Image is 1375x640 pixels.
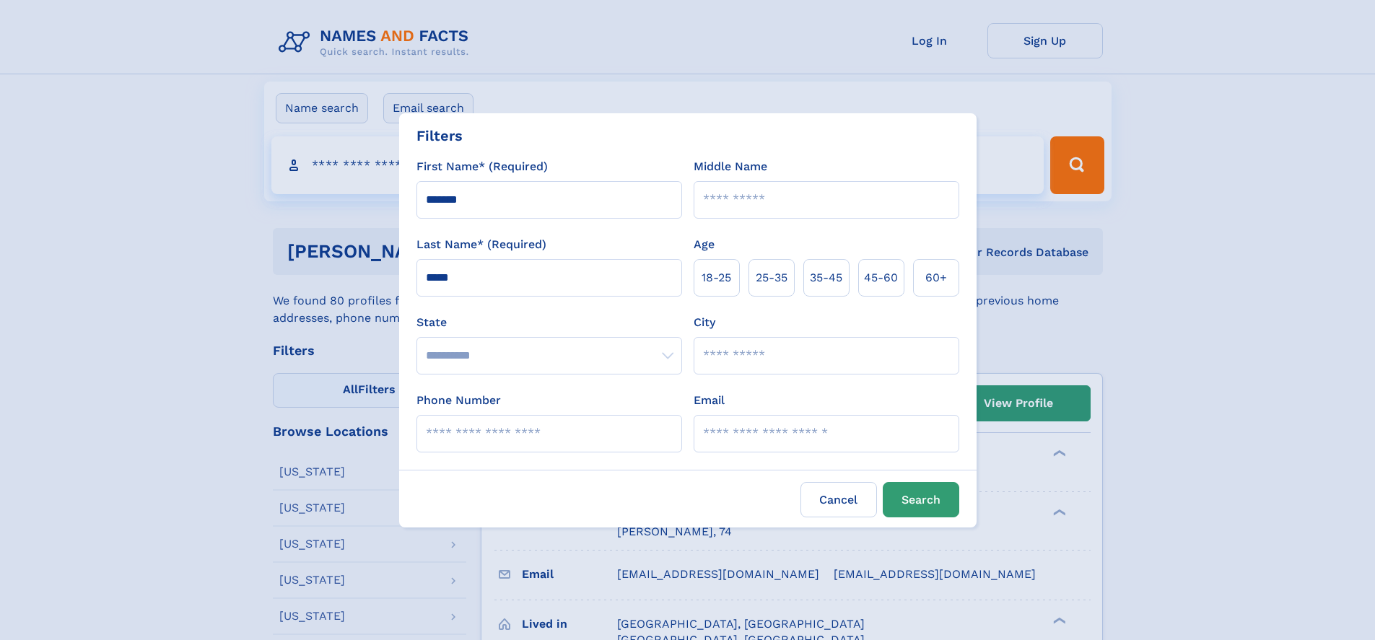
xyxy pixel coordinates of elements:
[925,269,947,286] span: 60+
[416,125,463,146] div: Filters
[416,236,546,253] label: Last Name* (Required)
[694,236,715,253] label: Age
[694,314,715,331] label: City
[416,314,682,331] label: State
[416,158,548,175] label: First Name* (Required)
[416,392,501,409] label: Phone Number
[864,269,898,286] span: 45‑60
[694,158,767,175] label: Middle Name
[800,482,877,517] label: Cancel
[756,269,787,286] span: 25‑35
[702,269,731,286] span: 18‑25
[694,392,725,409] label: Email
[883,482,959,517] button: Search
[810,269,842,286] span: 35‑45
